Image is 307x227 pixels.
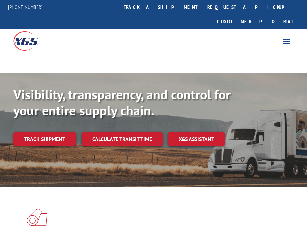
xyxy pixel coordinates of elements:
a: XGS ASSISTANT [168,132,225,146]
b: Visibility, transparency, and control for your entire supply chain. [13,86,231,119]
a: Track shipment [13,132,76,146]
a: Calculate transit time [82,132,163,146]
img: xgs-icon-total-supply-chain-intelligence-red [27,209,47,226]
a: Customer Portal [212,14,299,29]
a: [PHONE_NUMBER] [8,4,43,10]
